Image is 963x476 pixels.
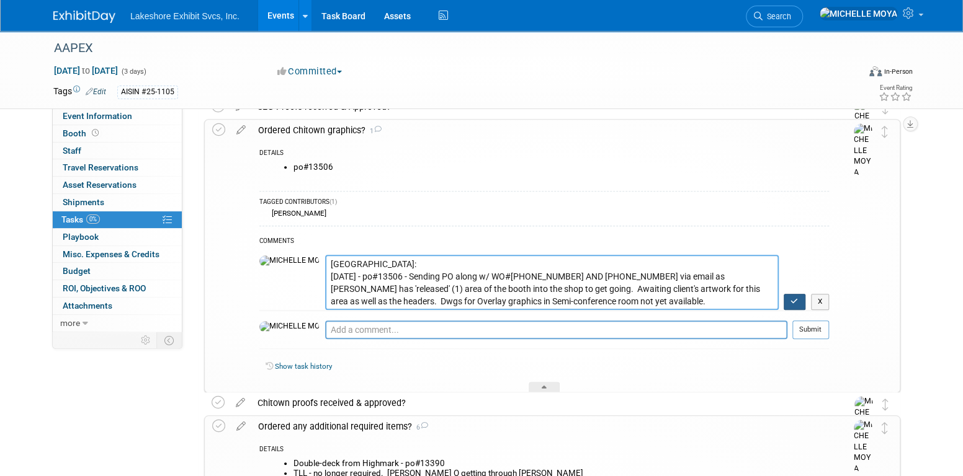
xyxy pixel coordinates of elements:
div: AAPEX [50,37,840,59]
span: [DATE] [DATE] [53,65,119,76]
td: Toggle Event Tabs [157,332,182,348]
img: ExhibitDay [53,11,115,23]
span: Tasks [61,214,100,224]
a: Search [746,6,803,27]
img: MICHELLE MOYA [819,7,898,20]
div: COMMENTS [259,236,829,249]
a: edit [230,421,252,432]
div: DETAILS [259,149,829,159]
span: 0% [86,214,100,224]
span: Booth [63,128,101,138]
i: Move task [882,422,888,434]
span: Playbook [63,232,99,242]
span: to [80,66,92,76]
li: Double-deck from Highmark - po#13390 [293,459,829,469]
div: AISIN #25-1105 [117,86,178,99]
li: po#13506 [293,162,829,172]
a: edit [230,397,251,408]
span: ROI, Objectives & ROO [63,283,146,293]
a: Edit [86,87,106,96]
span: more [60,318,80,328]
div: Ordered any additional required items? [252,416,829,437]
button: Committed [273,65,347,78]
img: Format-Inperson.png [869,66,882,76]
span: Budget [63,266,91,276]
a: Travel Reservations [53,159,182,176]
div: Event Rating [879,85,912,91]
a: Tasks0% [53,211,182,228]
span: Event Information [63,111,132,121]
div: Chitown proofs received & approved? [251,392,830,413]
a: more [53,315,182,332]
textarea: [GEOGRAPHIC_DATA]: [DATE] - po#13506 - Sending PO along w/ WO#25-1105 via email as [PERSON_NAME] ... [325,255,779,310]
a: Booth [53,125,182,142]
button: Submit [792,320,829,339]
button: X [811,294,830,310]
span: (3 days) [120,68,146,76]
a: Attachments [53,297,182,314]
div: Ordered Chitown graphics? [252,120,829,141]
span: Asset Reservations [63,180,137,190]
div: Event Format [785,64,913,83]
img: MICHELLE MOYA [854,396,873,451]
a: Event Information [53,108,182,125]
div: DETAILS [259,445,829,456]
span: 1 [365,127,382,135]
span: Attachments [63,301,112,311]
a: Show task history [275,362,332,371]
td: Tags [53,85,106,99]
span: Staff [63,146,81,156]
td: Personalize Event Tab Strip [135,332,157,348]
div: [PERSON_NAME] [269,209,326,218]
span: Shipments [63,197,104,207]
img: MICHELLE MOYA [854,420,872,474]
img: MICHELLE MOYA [259,321,319,332]
span: Booth not reserved yet [89,128,101,138]
span: (1) [329,198,337,205]
span: Travel Reservations [63,162,138,172]
i: Move task [882,399,889,410]
a: edit [230,125,252,136]
a: Shipments [53,194,182,211]
span: Search [763,12,791,21]
a: Misc. Expenses & Credits [53,246,182,263]
div: TAGGED CONTRIBUTORS [259,198,829,208]
a: Playbook [53,229,182,245]
span: Lakeshore Exhibit Svcs, Inc. [130,11,240,21]
div: In-Person [884,67,913,76]
a: Staff [53,143,182,159]
img: MICHELLE MOYA [259,255,319,267]
a: Asset Reservations [53,177,182,193]
a: Budget [53,263,182,280]
i: Move task [882,126,888,138]
img: MICHELLE MOYA [854,123,872,178]
span: 6 [412,423,428,431]
a: ROI, Objectives & ROO [53,280,182,297]
span: Misc. Expenses & Credits [63,249,159,259]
